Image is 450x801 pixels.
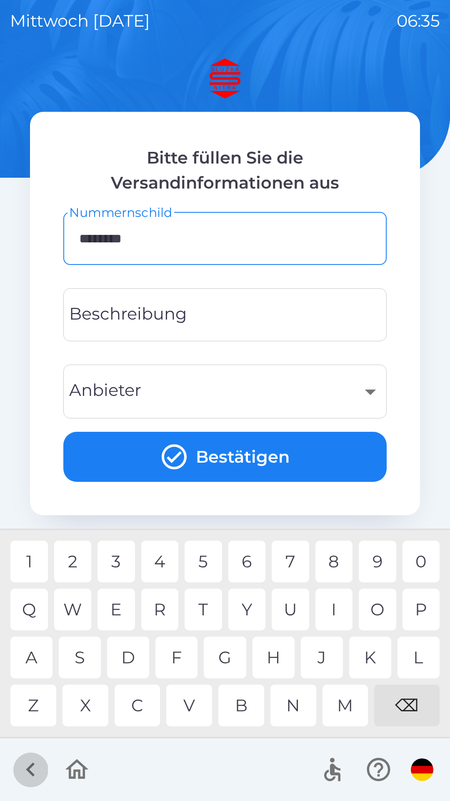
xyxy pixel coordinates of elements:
[63,432,387,482] button: Bestätigen
[63,145,387,195] p: Bitte füllen Sie die Versandinformationen aus
[69,204,172,222] label: Nummernschild
[397,8,440,33] p: 06:35
[411,758,433,781] img: de flag
[10,8,150,33] p: Mittwoch [DATE]
[30,58,420,98] img: Logo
